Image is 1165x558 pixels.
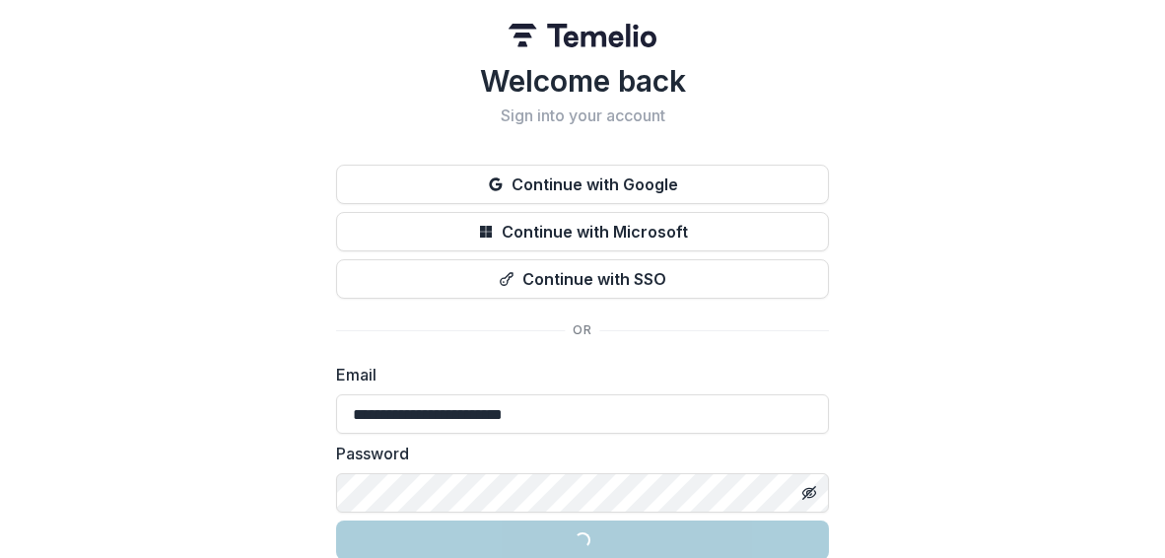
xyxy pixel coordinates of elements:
label: Password [336,442,817,465]
img: Temelio [509,24,656,47]
button: Continue with SSO [336,259,829,299]
h2: Sign into your account [336,106,829,125]
h1: Welcome back [336,63,829,99]
label: Email [336,363,817,386]
button: Continue with Microsoft [336,212,829,251]
button: Toggle password visibility [793,477,825,509]
button: Continue with Google [336,165,829,204]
